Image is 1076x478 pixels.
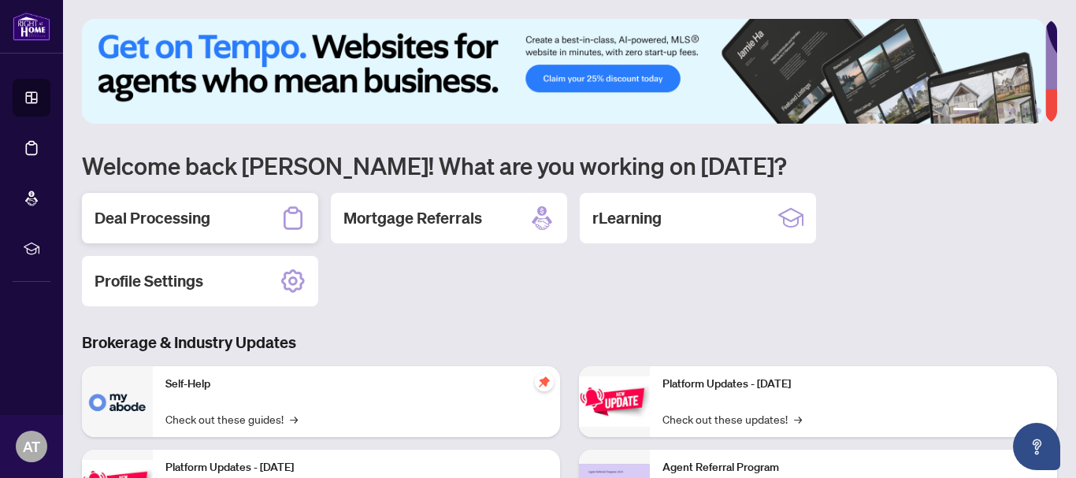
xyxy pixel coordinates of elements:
[579,376,650,426] img: Platform Updates - June 23, 2025
[165,410,298,428] a: Check out these guides!→
[95,207,210,229] h2: Deal Processing
[1022,108,1029,114] button: 5
[1010,108,1016,114] button: 4
[662,410,802,428] a: Check out these updates!→
[13,12,50,41] img: logo
[985,108,991,114] button: 2
[82,19,1045,124] img: Slide 0
[662,376,1044,393] p: Platform Updates - [DATE]
[592,207,662,229] h2: rLearning
[290,410,298,428] span: →
[1013,423,1060,470] button: Open asap
[95,270,203,292] h2: Profile Settings
[953,108,978,114] button: 1
[794,410,802,428] span: →
[82,366,153,437] img: Self-Help
[662,459,1044,476] p: Agent Referral Program
[165,459,547,476] p: Platform Updates - [DATE]
[165,376,547,393] p: Self-Help
[343,207,482,229] h2: Mortgage Referrals
[82,150,1057,180] h1: Welcome back [PERSON_NAME]! What are you working on [DATE]?
[535,372,554,391] span: pushpin
[82,332,1057,354] h3: Brokerage & Industry Updates
[23,435,40,458] span: AT
[997,108,1004,114] button: 3
[1035,108,1041,114] button: 6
